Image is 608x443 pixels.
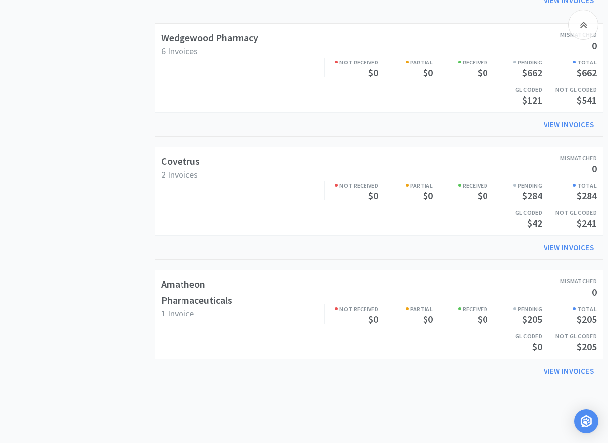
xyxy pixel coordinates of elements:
span: 2 Invoices [161,169,198,180]
h6: Not GL Coded [542,331,597,341]
a: Pending$205 [487,304,542,325]
a: View Invoices [537,361,601,381]
span: $541 [577,94,597,106]
span: 0 [592,39,597,52]
h6: Total [542,304,597,314]
div: Open Intercom Messenger [574,409,598,433]
h6: Received [433,304,487,314]
span: 6 Invoices [161,45,198,57]
span: $284 [577,190,597,202]
span: $0 [423,66,433,79]
a: Not GL Coded$205 [542,331,597,353]
a: View Invoices [537,115,601,134]
a: Mismatched0 [542,276,597,298]
h6: GL Coded [487,208,542,217]
span: $0 [532,340,542,353]
h6: Partial [378,304,433,314]
a: Not Received$0 [335,304,378,325]
span: $0 [478,66,487,79]
a: GL Coded$0 [487,331,542,353]
span: $205 [522,313,542,325]
h6: Mismatched [542,276,597,286]
span: $662 [522,66,542,79]
a: Not GL Coded$241 [542,208,597,229]
a: Pending$284 [487,181,542,202]
span: $0 [368,190,378,202]
span: $42 [527,217,542,229]
a: Amatheon Pharmaceuticals [161,278,232,306]
span: $121 [522,94,542,106]
h6: Partial [378,58,433,67]
span: $0 [368,313,378,325]
a: Not GL Coded$541 [542,85,597,106]
span: $241 [577,217,597,229]
a: GL Coded$42 [487,208,542,229]
a: Received$0 [433,58,487,79]
h6: Pending [487,58,542,67]
a: Pending$662 [487,58,542,79]
span: 1 Invoice [161,308,194,319]
a: Total$284 [542,181,597,202]
a: Not Received$0 [335,181,378,202]
a: Not Received$0 [335,58,378,79]
h6: GL Coded [487,85,542,94]
h6: GL Coded [487,331,542,341]
h6: Total [542,58,597,67]
a: Total$662 [542,58,597,79]
span: $0 [368,66,378,79]
h6: Partial [378,181,433,190]
h6: Not Received [335,181,378,190]
h6: Received [433,181,487,190]
h6: Pending [487,181,542,190]
a: View Invoices [537,238,601,257]
h6: Mismatched [542,153,597,163]
a: Partial$0 [378,58,433,79]
a: GL Coded$121 [487,85,542,106]
h6: Mismatched [542,30,597,39]
h6: Total [542,181,597,190]
span: 0 [592,286,597,298]
h6: Not Received [335,304,378,314]
a: Mismatched0 [542,30,597,51]
span: $0 [423,190,433,202]
a: Received$0 [433,304,487,325]
span: $205 [577,313,597,325]
a: Covetrus [161,155,200,167]
span: $662 [577,66,597,79]
span: $0 [478,313,487,325]
h6: Not GL Coded [542,208,597,217]
span: $284 [522,190,542,202]
span: $205 [577,340,597,353]
span: $0 [478,190,487,202]
h6: Received [433,58,487,67]
a: Wedgewood Pharmacy [161,31,258,44]
h6: Not GL Coded [542,85,597,94]
a: Total$205 [542,304,597,325]
h6: Not Received [335,58,378,67]
a: Partial$0 [378,304,433,325]
a: Mismatched0 [542,153,597,175]
a: Partial$0 [378,181,433,202]
a: Received$0 [433,181,487,202]
span: $0 [423,313,433,325]
h6: Pending [487,304,542,314]
span: 0 [592,162,597,175]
